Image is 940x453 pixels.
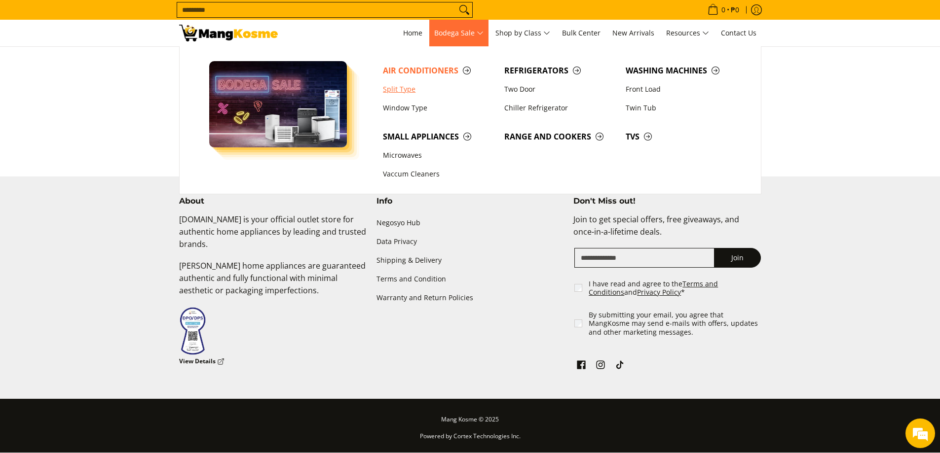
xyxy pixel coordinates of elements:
[499,61,621,80] a: Refrigerators
[376,196,564,206] h4: Info
[621,99,742,117] a: Twin Tub
[376,213,564,232] a: Negosyo Hub
[504,65,616,77] span: Refrigerators
[51,55,166,68] div: Leave a message
[490,20,555,46] a: Shop by Class
[209,61,347,147] img: Bodega Sale
[5,269,188,304] textarea: Type your message and click 'Submit'
[429,20,489,46] a: Bodega Sale
[557,20,605,46] a: Bulk Center
[378,146,499,165] a: Microwaves
[495,27,550,39] span: Shop by Class
[499,99,621,117] a: Chiller Refrigerator
[376,270,564,288] a: Terms and Condition
[378,165,499,184] a: Vaccum Cleaners
[403,28,422,37] span: Home
[434,27,484,39] span: Bodega Sale
[705,4,742,15] span: •
[383,65,494,77] span: Air Conditioners
[666,27,709,39] span: Resources
[720,6,727,13] span: 0
[499,80,621,99] a: Two Door
[589,279,718,297] a: Terms and Conditions
[145,304,179,317] em: Submit
[179,25,278,41] img: Bodega Sale Aircon l Mang Kosme: Home Appliances Warehouse Sale
[179,260,367,306] p: [PERSON_NAME] home appliances are guaranteed authentic and fully functional with minimal aestheti...
[383,131,494,143] span: Small Appliances
[398,20,427,46] a: Home
[626,131,737,143] span: TVs
[637,287,681,297] a: Privacy Policy
[626,65,737,77] span: Washing Machines
[721,28,756,37] span: Contact Us
[621,127,742,146] a: TVs
[504,131,616,143] span: Range and Cookers
[621,80,742,99] a: Front Load
[378,61,499,80] a: Air Conditioners
[562,28,601,37] span: Bulk Center
[162,5,186,29] div: Minimize live chat window
[179,355,225,368] a: View Details
[607,20,659,46] a: New Arrivals
[179,414,761,431] p: Mang Kosme © 2025
[21,124,172,224] span: We are offline. Please leave us a message.
[179,430,761,448] p: Powered by Cortex Technologies Inc.
[574,358,588,375] a: See Mang Kosme on Facebook
[378,80,499,99] a: Split Type
[378,99,499,117] a: Window Type
[573,196,761,206] h4: Don't Miss out!
[573,213,761,248] p: Join to get special offers, free giveaways, and once-in-a-lifetime deals.
[378,127,499,146] a: Small Appliances
[179,213,367,260] p: [DOMAIN_NAME] is your official outlet store for authentic home appliances by leading and trusted ...
[179,196,367,206] h4: About
[729,6,741,13] span: ₱0
[179,307,206,355] img: Data Privacy Seal
[376,288,564,307] a: Warranty and Return Policies
[716,20,761,46] a: Contact Us
[621,61,742,80] a: Washing Machines
[456,2,472,17] button: Search
[376,232,564,251] a: Data Privacy
[499,127,621,146] a: Range and Cookers
[589,279,762,297] label: I have read and agree to the and *
[288,20,761,46] nav: Main Menu
[589,311,762,337] label: By submitting your email, you agree that MangKosme may send e-mails with offers, updates and othe...
[661,20,714,46] a: Resources
[613,358,627,375] a: See Mang Kosme on TikTok
[612,28,654,37] span: New Arrivals
[714,248,761,268] button: Join
[594,358,607,375] a: See Mang Kosme on Instagram
[376,251,564,270] a: Shipping & Delivery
